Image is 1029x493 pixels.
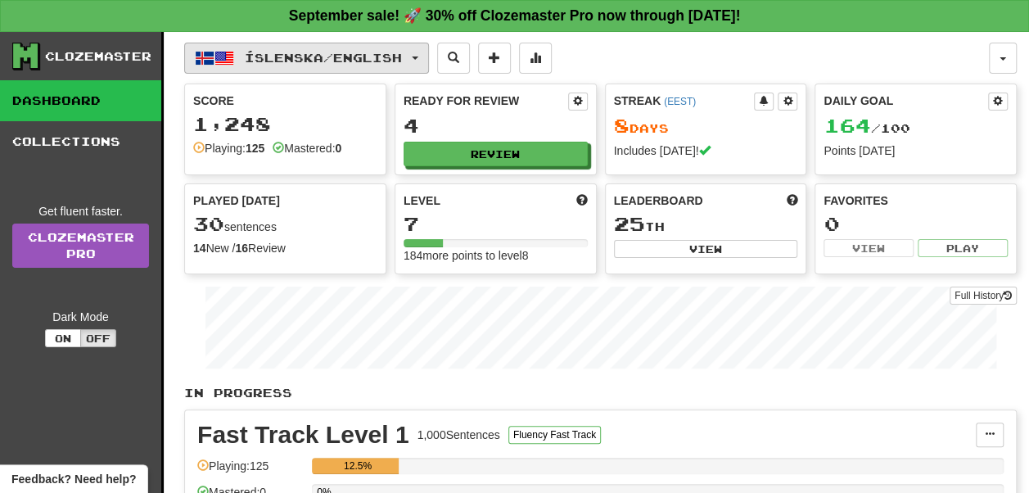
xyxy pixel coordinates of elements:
span: Íslenska / English [245,51,402,65]
span: This week in points, UTC [786,192,797,209]
div: 1,248 [193,114,377,134]
div: 184 more points to level 8 [404,247,588,264]
span: Played [DATE] [193,192,280,209]
strong: 16 [235,242,248,255]
div: 12.5% [317,458,398,474]
span: 30 [193,212,224,235]
button: More stats [519,43,552,74]
strong: September sale! 🚀 30% off Clozemaster Pro now through [DATE]! [289,7,741,24]
div: 4 [404,115,588,136]
button: Review [404,142,588,166]
div: Ready for Review [404,93,568,109]
button: Search sentences [437,43,470,74]
span: / 100 [824,121,909,135]
div: Day s [614,115,798,137]
a: ClozemasterPro [12,224,149,268]
div: Fast Track Level 1 [197,423,409,447]
button: Add sentence to collection [478,43,511,74]
div: Playing: 125 [197,458,304,485]
div: 1,000 Sentences [417,427,500,443]
div: Streak [614,93,755,109]
div: Dark Mode [12,309,149,325]
strong: 14 [193,242,206,255]
div: Score [193,93,377,109]
div: th [614,214,798,235]
div: Includes [DATE]! [614,142,798,159]
strong: 125 [246,142,264,155]
p: In Progress [184,385,1017,401]
span: 8 [614,114,630,137]
div: Clozemaster [45,48,151,65]
span: 164 [824,114,870,137]
div: Mastered: [273,140,341,156]
div: Favorites [824,192,1008,209]
span: 25 [614,212,645,235]
button: View [614,240,798,258]
strong: 0 [335,142,341,155]
span: Leaderboard [614,192,703,209]
div: Points [DATE] [824,142,1008,159]
button: Off [80,329,116,347]
span: Open feedback widget [11,471,136,487]
button: View [824,239,914,257]
button: Full History [950,287,1017,305]
button: Play [918,239,1008,257]
a: (EEST) [664,96,696,107]
div: New / Review [193,240,377,256]
button: Fluency Fast Track [508,426,601,444]
button: On [45,329,81,347]
button: Íslenska/English [184,43,429,74]
span: Level [404,192,440,209]
div: Daily Goal [824,93,988,111]
div: sentences [193,214,377,235]
div: 0 [824,214,1008,234]
span: Score more points to level up [576,192,588,209]
div: Playing: [193,140,264,156]
div: 7 [404,214,588,234]
div: Get fluent faster. [12,203,149,219]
